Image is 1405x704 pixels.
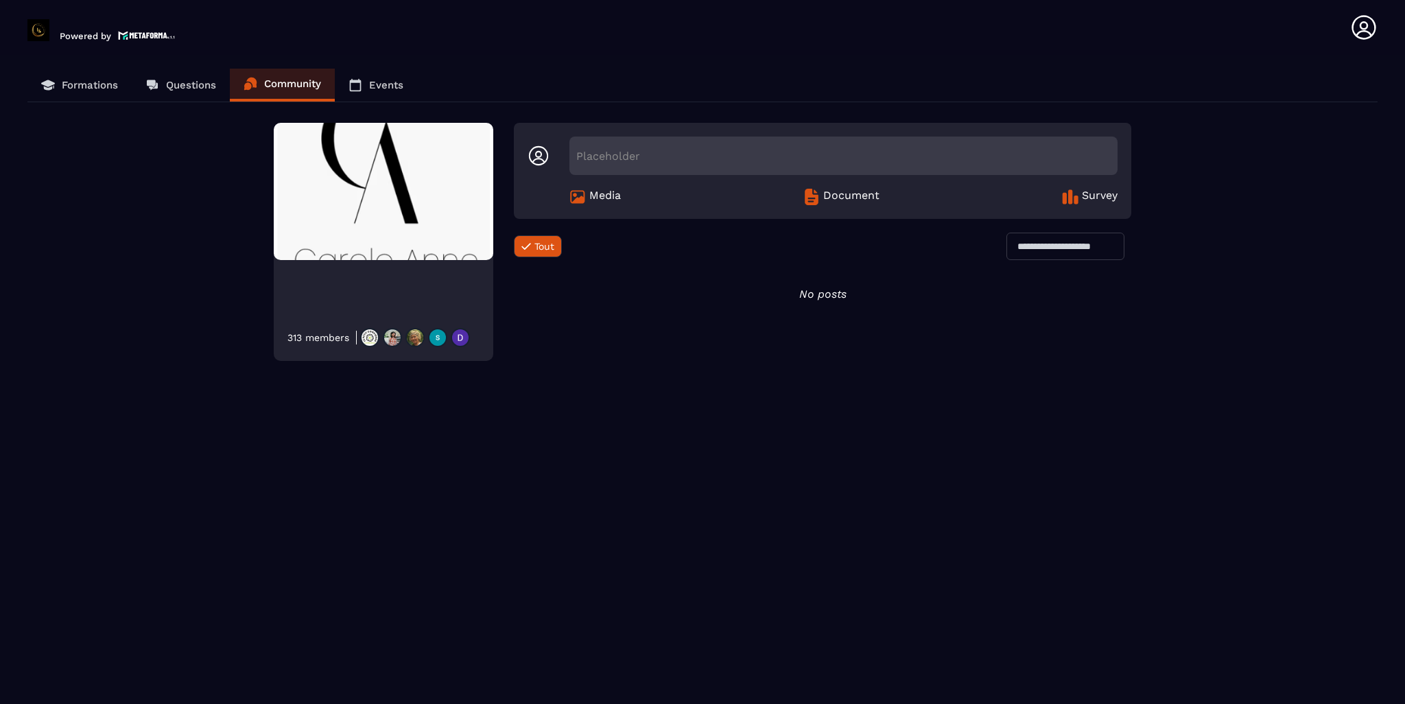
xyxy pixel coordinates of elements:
[166,79,216,91] p: Questions
[60,31,111,41] p: Powered by
[27,19,49,41] img: logo-branding
[405,328,425,347] img: https://production-metaforma-bucket.s3.fr-par.scw.cloud/production-metaforma-bucket/users/Septemb...
[118,30,176,41] img: logo
[132,69,230,102] a: Questions
[569,137,1118,175] div: Placeholder
[428,328,447,347] img: https://production-metaforma-bucket.s3.fr-par.scw.cloud/production-metaforma-bucket/users/May2025...
[264,78,321,90] p: Community
[823,189,879,205] span: Document
[534,241,554,252] span: Tout
[1082,189,1118,205] span: Survey
[62,79,118,91] p: Formations
[274,123,493,260] img: Community background
[360,328,379,347] img: https://production-metaforma-bucket.s3.fr-par.scw.cloud/production-metaforma-bucket/users/July202...
[335,69,417,102] a: Events
[27,69,132,102] a: Formations
[383,328,402,347] img: https://production-metaforma-bucket.s3.fr-par.scw.cloud/production-metaforma-bucket/users/January...
[230,69,335,102] a: Community
[369,79,403,91] p: Events
[451,328,470,347] img: https://production-metaforma-bucket.s3.fr-par.scw.cloud/production-metaforma-bucket/users/Septemb...
[799,288,847,301] i: No posts
[287,332,349,343] div: 313 members
[589,189,621,205] span: Media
